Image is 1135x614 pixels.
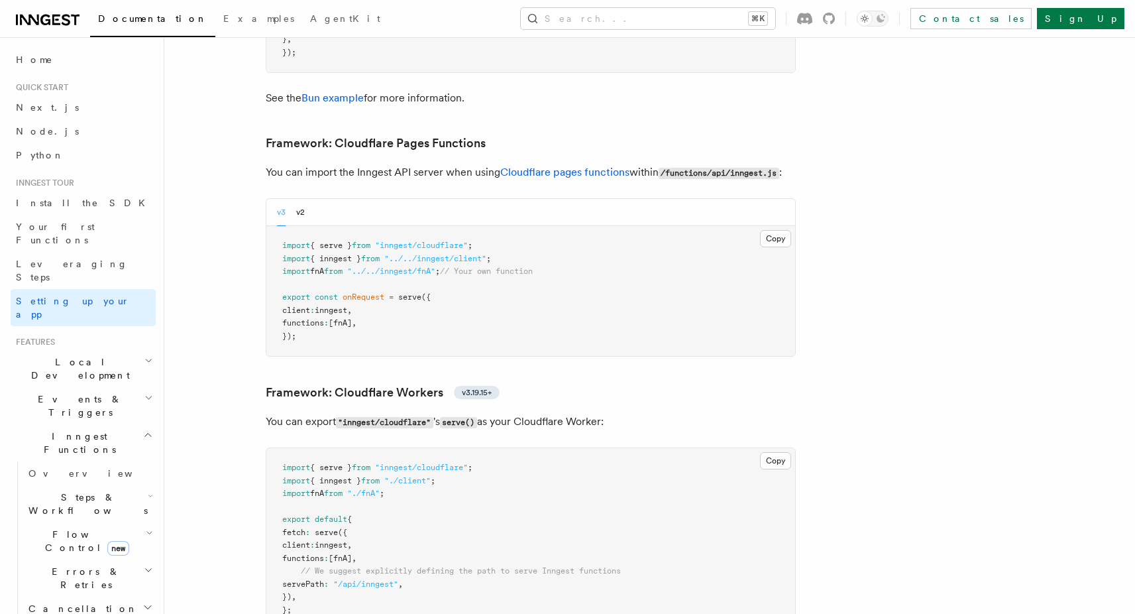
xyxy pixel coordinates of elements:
code: /functions/api/inngest.js [659,168,779,179]
span: "/api/inngest" [333,580,398,589]
a: Cloudflare pages functions [500,166,629,178]
span: "./fnA" [347,489,380,498]
span: // Your own function [440,267,533,276]
span: "inngest/cloudflare" [375,241,468,250]
button: Copy [760,452,791,469]
a: Contact sales [910,8,1032,29]
a: Framework: Cloudflare Workersv3.19.15+ [266,383,500,402]
a: Your first Functions [11,215,156,252]
p: You can export 's as your Cloudflare Worker: [266,412,796,432]
span: , [398,580,403,589]
button: v2 [296,199,305,226]
span: from [361,254,380,263]
span: Errors & Retries [23,565,144,591]
code: "inngest/cloudflare" [336,417,433,428]
button: Flow Controlnew [23,522,156,560]
span: Overview [28,468,165,479]
span: "inngest/cloudflare" [375,463,468,472]
a: Setting up your app [11,289,156,326]
button: v3 [277,199,286,226]
span: import [282,463,310,472]
span: import [282,489,310,498]
span: Home [16,53,53,66]
span: Documentation [98,13,207,24]
button: Errors & Retries [23,560,156,597]
span: Local Development [11,355,144,382]
span: ({ [421,292,431,302]
span: inngest [315,306,347,315]
p: You can import the Inngest API server when using within : [266,163,796,182]
a: Framework: Cloudflare Pages Functions [266,134,486,153]
span: "./client" [384,476,431,485]
span: } [282,34,287,44]
span: ; [468,241,472,250]
a: AgentKit [302,4,388,36]
span: serve [315,528,338,537]
span: [fnA] [329,318,352,328]
span: onRequest [343,292,384,302]
span: Install the SDK [16,198,153,208]
span: // We suggest explicitly defining the path to serve Inngest functions [301,566,621,576]
span: Node.js [16,126,79,137]
span: import [282,267,310,276]
span: : [324,554,329,563]
a: Next.js [11,95,156,119]
a: Sign Up [1037,8,1124,29]
a: Node.js [11,119,156,143]
span: Next.js [16,102,79,113]
span: Flow Control [23,528,146,554]
span: { serve } [310,241,352,250]
a: Examples [215,4,302,36]
span: v3.19.15+ [462,387,492,398]
span: servePath [282,580,324,589]
span: ; [486,254,491,263]
a: Bun example [301,92,364,104]
span: { inngest } [310,476,361,485]
span: import [282,254,310,263]
button: Events & Triggers [11,387,156,424]
span: }); [282,332,296,341]
button: Copy [760,230,791,247]
span: client [282,306,310,315]
span: Examples [223,13,294,24]
span: Features [11,337,55,347]
span: { inngest } [310,254,361,263]
span: const [315,292,338,302]
span: Inngest tour [11,178,74,188]
code: serve() [440,417,477,428]
a: Leveraging Steps [11,252,156,289]
a: Home [11,48,156,72]
span: Quick start [11,82,68,93]
span: Your first Functions [16,221,95,245]
span: : [324,580,329,589]
span: import [282,241,310,250]
span: , [292,592,296,601]
p: See the for more information. [266,89,796,107]
span: Inngest Functions [11,430,143,456]
span: : [310,306,315,315]
span: from [361,476,380,485]
span: default [315,515,347,524]
span: fnA [310,489,324,498]
span: Steps & Workflows [23,491,148,517]
span: ; [380,489,384,498]
span: inngest [315,540,347,550]
span: "../../inngest/fnA" [347,267,435,276]
span: [fnA] [329,554,352,563]
span: , [287,34,292,44]
span: fetch [282,528,305,537]
span: ; [435,267,440,276]
span: , [347,540,352,550]
span: ; [431,476,435,485]
span: from [352,241,370,250]
button: Local Development [11,350,156,387]
button: Toggle dark mode [857,11,889,27]
span: { [347,515,352,524]
span: from [352,463,370,472]
a: Install the SDK [11,191,156,215]
button: Inngest Functions [11,424,156,461]
span: = [389,292,394,302]
span: : [310,540,315,550]
span: from [324,267,343,276]
span: functions [282,318,324,328]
